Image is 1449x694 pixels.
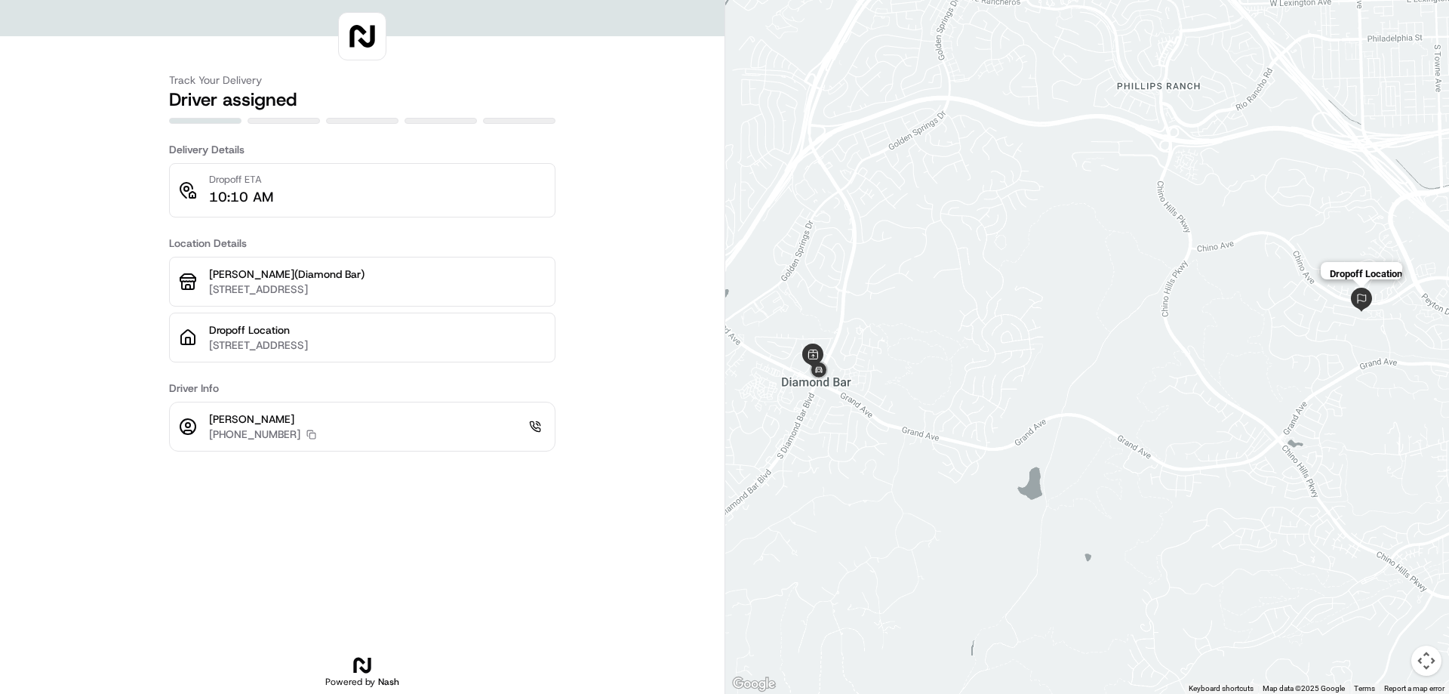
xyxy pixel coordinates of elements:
[378,676,399,688] span: Nash
[169,72,555,88] h3: Track Your Delivery
[169,142,555,157] h3: Delivery Details
[209,187,273,208] p: 10:10 AM
[209,322,546,338] p: Dropoff Location
[209,427,300,442] p: [PHONE_NUMBER]
[209,338,546,353] p: [STREET_ADDRESS]
[169,381,555,396] h3: Driver Info
[729,674,779,694] img: Google
[729,674,779,694] a: Open this area in Google Maps (opens a new window)
[1411,646,1441,676] button: Map camera controls
[1189,683,1254,694] button: Keyboard shortcuts
[209,173,273,187] p: Dropoff ETA
[1263,684,1345,692] span: Map data ©2025 Google
[169,88,555,112] h2: Driver assigned
[209,412,316,427] p: [PERSON_NAME]
[209,267,546,282] p: [PERSON_NAME](Diamond Bar)
[1384,684,1444,692] a: Report a map error
[325,676,399,688] h2: Powered by
[169,236,555,251] h3: Location Details
[1330,268,1402,279] p: Dropoff Location
[1354,684,1375,692] a: Terms (opens in new tab)
[209,282,546,297] p: [STREET_ADDRESS]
